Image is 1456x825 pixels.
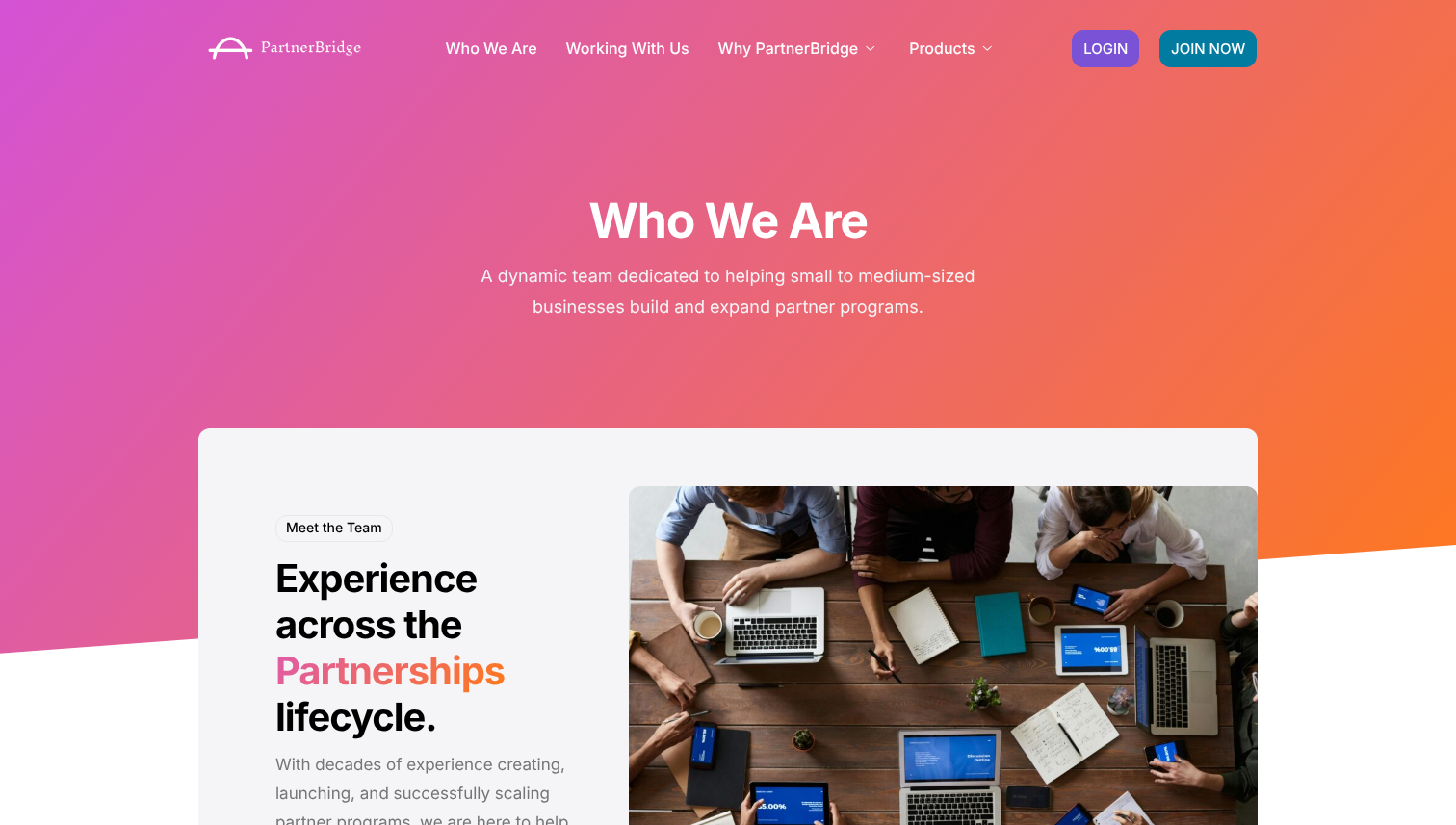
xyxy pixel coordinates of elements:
[1083,41,1128,56] span: LOGIN
[463,262,993,322] p: A dynamic team dedicated to helping small to medium-sized businesses build and expand partner pro...
[275,555,571,740] h2: Experience across the lifecycle.
[718,40,881,56] a: Why PartnerBridge
[445,40,536,56] a: Who We Are
[275,648,505,694] span: Partnerships
[275,515,393,542] h6: Meet the Team
[198,193,1258,250] h1: Who We Are
[1171,41,1245,56] span: JOIN NOW
[566,40,689,56] a: Working With Us
[1072,30,1139,67] a: LOGIN
[909,40,997,56] a: Products
[1159,30,1257,67] a: JOIN NOW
